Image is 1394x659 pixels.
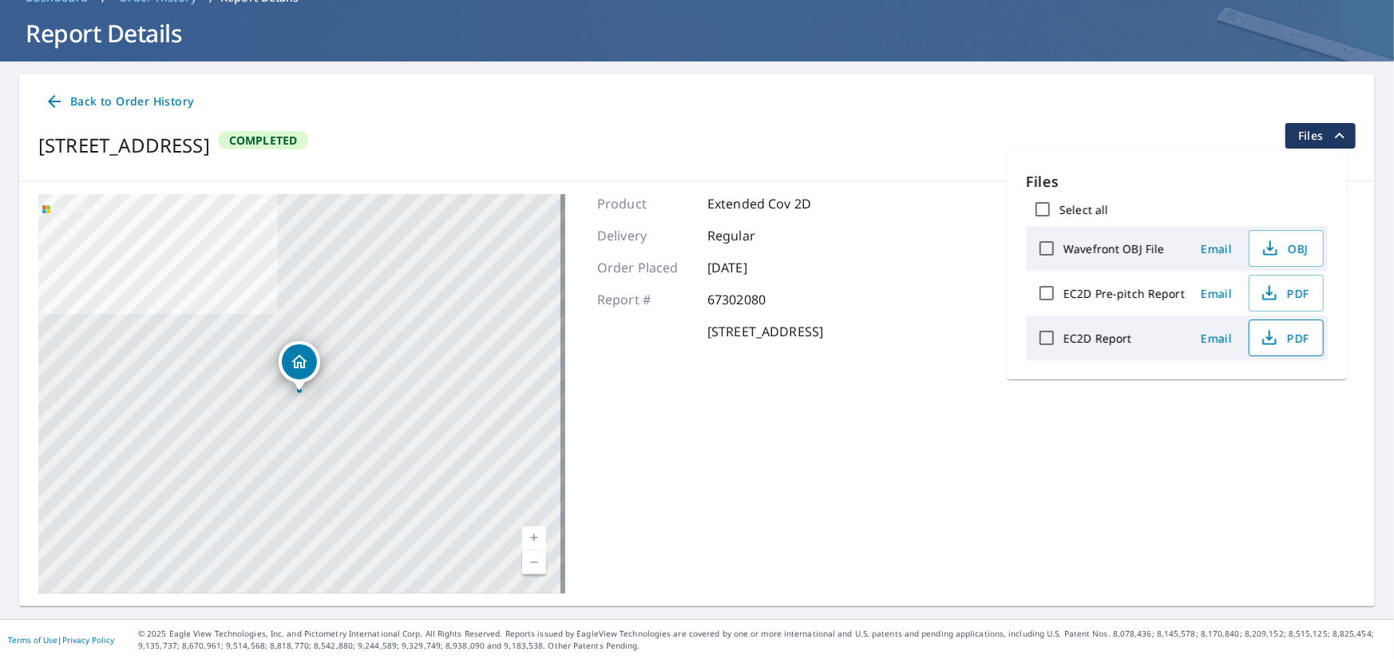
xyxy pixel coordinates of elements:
[1285,123,1356,149] button: filesDropdownBtn-67302080
[1191,281,1242,306] button: Email
[19,17,1375,50] h1: Report Details
[1063,286,1185,301] label: EC2D Pre-pitch Report
[707,290,803,309] p: 67302080
[707,322,823,341] p: [STREET_ADDRESS]
[38,87,200,117] a: Back to Order History
[707,226,803,245] p: Regular
[1298,126,1349,145] span: Files
[279,341,320,391] div: Dropped pin, building 1, Residential property, 1940 NW Woodcrest Ct Silverdale, WA 98383
[707,194,811,213] p: Extended Cov 2D
[62,634,114,645] a: Privacy Policy
[8,635,114,645] p: |
[1026,171,1328,193] p: Files
[707,258,803,277] p: [DATE]
[522,550,546,574] a: Current Level 17, Zoom Out
[1191,236,1242,261] button: Email
[1259,328,1310,347] span: PDF
[1259,239,1310,258] span: OBJ
[1191,326,1242,351] button: Email
[1059,202,1108,217] label: Select all
[1249,275,1324,312] button: PDF
[1198,331,1236,346] span: Email
[138,628,1386,652] p: © 2025 Eagle View Technologies, Inc. and Pictometry International Corp. All Rights Reserved. Repo...
[38,131,210,160] div: [STREET_ADDRESS]
[1063,331,1131,346] label: EC2D Report
[522,526,546,550] a: Current Level 17, Zoom In
[597,194,693,213] p: Product
[1198,241,1236,256] span: Email
[1063,241,1164,256] label: Wavefront OBJ File
[8,634,57,645] a: Terms of Use
[597,226,693,245] p: Delivery
[597,290,693,309] p: Report #
[1249,230,1324,267] button: OBJ
[1198,286,1236,301] span: Email
[1259,284,1310,303] span: PDF
[597,258,693,277] p: Order Placed
[45,92,193,112] span: Back to Order History
[1249,320,1324,356] button: PDF
[220,133,307,148] span: Completed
